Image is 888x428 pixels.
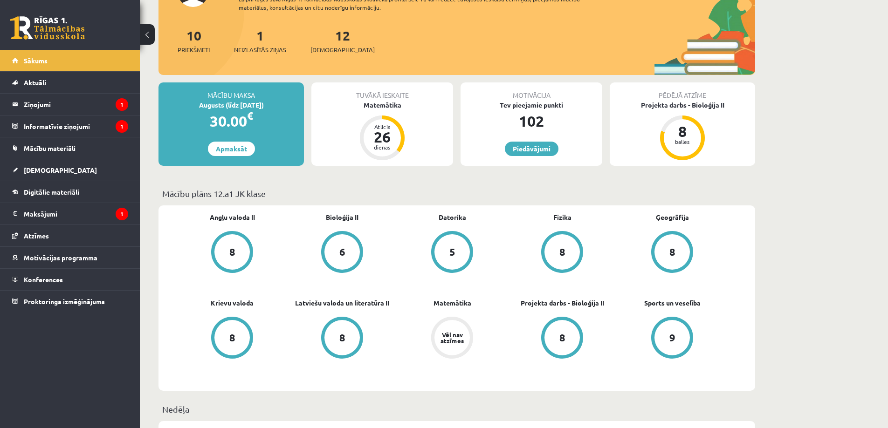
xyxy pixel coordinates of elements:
[24,253,97,262] span: Motivācijas programma
[162,403,751,415] p: Nedēļa
[339,247,345,257] div: 6
[24,231,49,240] span: Atzīmes
[158,82,304,100] div: Mācību maksa
[24,275,63,284] span: Konferences
[311,100,453,162] a: Matemātika Atlicis 26 dienas
[116,208,128,220] i: 1
[12,181,128,203] a: Digitālie materiāli
[339,333,345,343] div: 8
[162,187,751,200] p: Mācību plāns 12.a1 JK klase
[311,82,453,100] div: Tuvākā ieskaite
[505,142,558,156] a: Piedāvājumi
[553,212,571,222] a: Fizika
[24,166,97,174] span: [DEMOGRAPHIC_DATA]
[24,78,46,87] span: Aktuāli
[617,231,727,275] a: 8
[177,317,287,360] a: 8
[24,115,128,137] legend: Informatīvie ziņojumi
[208,142,255,156] a: Apmaksāt
[24,144,76,152] span: Mācību materiāli
[368,124,396,129] div: Atlicis
[668,124,696,139] div: 8
[287,317,397,360] a: 8
[295,298,389,308] a: Latviešu valoda un literatūra II
[397,231,507,275] a: 5
[12,159,128,181] a: [DEMOGRAPHIC_DATA]
[610,100,755,162] a: Projekta darbs - Bioloģija II 8 balles
[24,56,48,65] span: Sākums
[158,110,304,132] div: 30.00
[368,144,396,150] div: dienas
[178,45,210,54] span: Priekšmeti
[211,298,254,308] a: Krievu valoda
[559,247,565,257] div: 8
[668,139,696,144] div: balles
[12,225,128,246] a: Atzīmes
[178,27,210,54] a: 10Priekšmeti
[287,231,397,275] a: 6
[610,82,755,100] div: Pēdējā atzīme
[210,212,255,222] a: Angļu valoda II
[439,332,465,344] div: Vēl nav atzīmes
[229,333,235,343] div: 8
[12,72,128,93] a: Aktuāli
[310,45,375,54] span: [DEMOGRAPHIC_DATA]
[10,16,85,40] a: Rīgas 1. Tālmācības vidusskola
[507,231,617,275] a: 8
[234,45,286,54] span: Neizlasītās ziņas
[177,231,287,275] a: 8
[24,297,105,306] span: Proktoringa izmēģinājums
[247,109,253,122] span: €
[12,94,128,115] a: Ziņojumi1
[234,27,286,54] a: 1Neizlasītās ziņas
[397,317,507,360] a: Vēl nav atzīmes
[24,203,128,224] legend: Maksājumi
[439,212,466,222] a: Datorika
[656,212,689,222] a: Ģeogrāfija
[12,115,128,137] a: Informatīvie ziņojumi1
[669,333,675,343] div: 9
[310,27,375,54] a: 12[DEMOGRAPHIC_DATA]
[12,291,128,312] a: Proktoringa izmēģinājums
[507,317,617,360] a: 8
[559,333,565,343] div: 8
[12,247,128,268] a: Motivācijas programma
[449,247,455,257] div: 5
[669,247,675,257] div: 8
[12,203,128,224] a: Maksājumi1
[116,98,128,111] i: 1
[158,100,304,110] div: Augusts (līdz [DATE])
[461,100,602,110] div: Tev pieejamie punkti
[521,298,604,308] a: Projekta darbs - Bioloģija II
[461,110,602,132] div: 102
[644,298,701,308] a: Sports un veselība
[610,100,755,110] div: Projekta darbs - Bioloģija II
[12,269,128,290] a: Konferences
[326,212,358,222] a: Bioloģija II
[461,82,602,100] div: Motivācija
[617,317,727,360] a: 9
[368,129,396,144] div: 26
[12,137,128,159] a: Mācību materiāli
[229,247,235,257] div: 8
[24,94,128,115] legend: Ziņojumi
[434,298,471,308] a: Matemātika
[12,50,128,71] a: Sākums
[116,120,128,133] i: 1
[24,188,79,196] span: Digitālie materiāli
[311,100,453,110] div: Matemātika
